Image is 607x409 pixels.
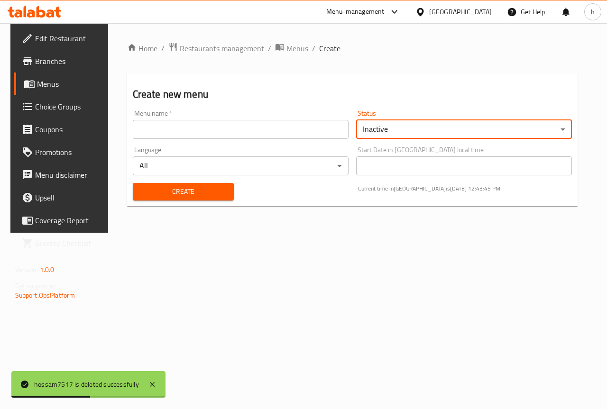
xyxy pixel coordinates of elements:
h2: Create new menu [133,87,572,101]
span: Version: [15,264,38,276]
a: Menus [275,42,308,55]
span: Promotions [35,146,104,158]
a: Menu disclaimer [14,164,112,186]
a: Coverage Report [14,209,112,232]
span: Upsell [35,192,104,203]
li: / [312,43,315,54]
span: Branches [35,55,104,67]
span: h [591,7,595,17]
a: Branches [14,50,112,73]
nav: breadcrumb [127,42,578,55]
a: Restaurants management [168,42,264,55]
button: Create [133,183,234,200]
span: Create [319,43,340,54]
div: [GEOGRAPHIC_DATA] [429,7,492,17]
li: / [161,43,165,54]
p: Current time in [GEOGRAPHIC_DATA] is [DATE] 12:43:45 PM [358,184,572,193]
a: Coupons [14,118,112,141]
span: Restaurants management [180,43,264,54]
span: Get support on: [15,280,59,292]
span: Menus [286,43,308,54]
span: Create [140,186,227,198]
span: 1.0.0 [40,264,55,276]
span: Choice Groups [35,101,104,112]
a: Menus [14,73,112,95]
a: Grocery Checklist [14,232,112,254]
span: Menus [37,78,104,90]
li: / [268,43,271,54]
span: Edit Restaurant [35,33,104,44]
a: Support.OpsPlatform [15,289,75,301]
a: Home [127,43,157,54]
a: Choice Groups [14,95,112,118]
a: Edit Restaurant [14,27,112,50]
div: Inactive [356,120,572,139]
span: Coupons [35,124,104,135]
span: Menu disclaimer [35,169,104,181]
span: Grocery Checklist [35,237,104,249]
span: Coverage Report [35,215,104,226]
a: Upsell [14,186,112,209]
div: All [133,156,349,175]
input: Please enter Menu name [133,120,349,139]
div: hossam7517 is deleted successfully [34,379,139,390]
a: Promotions [14,141,112,164]
div: Menu-management [326,6,385,18]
